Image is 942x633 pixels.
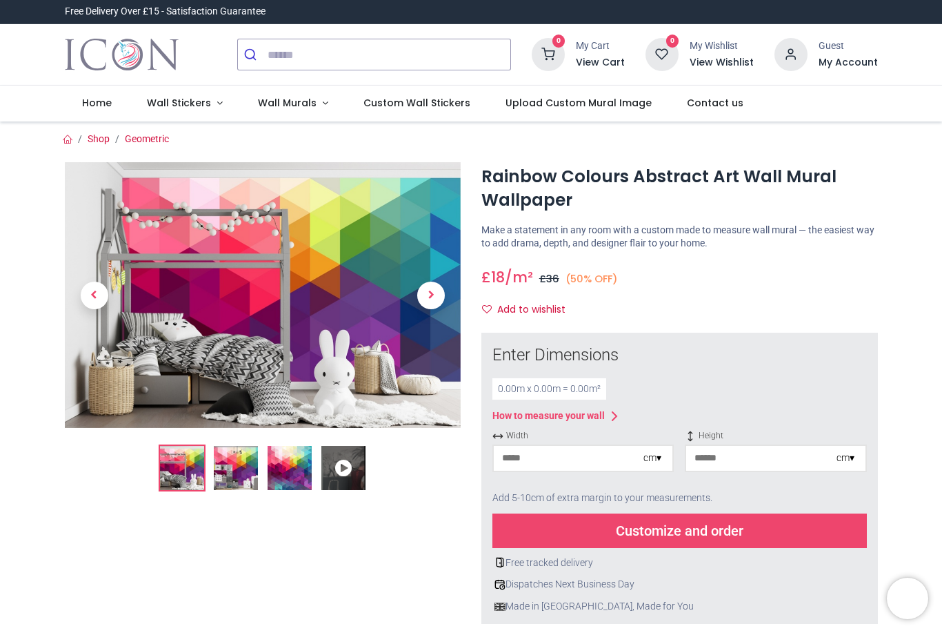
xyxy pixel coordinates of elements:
span: Home [82,96,112,110]
div: How to measure your wall [492,409,605,423]
span: Upload Custom Mural Image [505,96,652,110]
a: Geometric [125,133,169,144]
div: Customize and order [492,514,867,548]
a: View Cart [576,56,625,70]
span: Height [685,430,866,442]
div: cm ▾ [836,451,854,465]
iframe: Brevo live chat [887,578,928,619]
a: My Account [819,56,878,70]
span: /m² [505,267,533,287]
a: Logo of Icon Wall Stickers [65,35,179,74]
button: Add to wishlistAdd to wishlist [481,298,577,322]
button: Submit [238,39,268,70]
small: (50% OFF) [565,272,618,286]
span: 18 [491,267,505,287]
span: Previous [81,282,108,309]
a: Next [401,202,461,388]
div: Enter Dimensions [492,344,867,367]
img: Rainbow Colours Abstract Art Wall Mural Wallpaper [65,162,461,428]
sup: 0 [666,35,679,48]
div: Made in [GEOGRAPHIC_DATA], Made for You [492,600,867,614]
a: Shop [88,133,110,144]
a: 0 [532,48,565,59]
i: Add to wishlist [482,304,492,314]
img: WS-45708-02 [214,446,258,490]
div: 0.00 m x 0.00 m = 0.00 m² [492,378,606,400]
a: Wall Murals [240,86,345,121]
iframe: Customer reviews powered by Trustpilot [588,5,878,19]
div: Add 5-10cm of extra margin to your measurements. [492,483,867,514]
sup: 0 [552,35,565,48]
span: 36 [546,272,559,286]
div: Guest [819,39,878,53]
span: Contact us [687,96,743,110]
h1: Rainbow Colours Abstract Art Wall Mural Wallpaper [481,165,878,213]
div: Free Delivery Over £15 - Satisfaction Guarantee [65,5,265,19]
a: Previous [65,202,124,388]
span: £ [539,272,559,286]
a: Wall Stickers [130,86,241,121]
div: My Cart [576,39,625,53]
div: Dispatches Next Business Day [492,578,867,592]
div: My Wishlist [690,39,754,53]
a: 0 [645,48,679,59]
p: Make a statement in any room with a custom made to measure wall mural — the easiest way to add dr... [481,224,878,251]
img: Icon Wall Stickers [65,35,179,74]
span: Next [417,282,445,309]
span: Wall Murals [258,96,317,110]
div: Free tracked delivery [492,556,867,570]
span: Custom Wall Stickers [363,96,470,110]
span: Width [492,430,674,442]
img: uk [494,601,505,612]
span: Wall Stickers [147,96,211,110]
div: cm ▾ [643,451,661,465]
img: WS-45708-03 [268,446,312,490]
img: Rainbow Colours Abstract Art Wall Mural Wallpaper [160,446,204,490]
a: View Wishlist [690,56,754,70]
span: £ [481,267,505,287]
